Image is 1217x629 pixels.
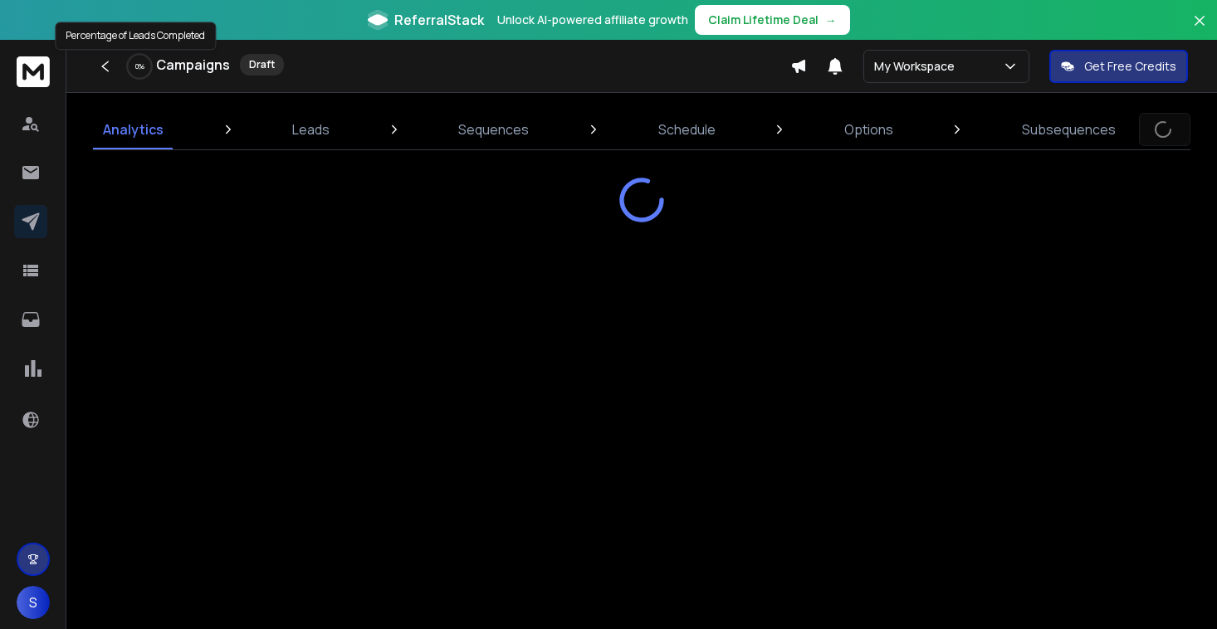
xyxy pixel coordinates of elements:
[394,10,484,30] span: ReferralStack
[648,110,726,149] a: Schedule
[240,54,284,76] div: Draft
[834,110,903,149] a: Options
[55,22,216,50] div: Percentage of Leads Completed
[448,110,539,149] a: Sequences
[695,5,850,35] button: Claim Lifetime Deal→
[93,110,174,149] a: Analytics
[658,119,716,139] p: Schedule
[497,12,688,28] p: Unlock AI-powered affiliate growth
[844,119,893,139] p: Options
[825,12,837,28] span: →
[1022,119,1116,139] p: Subsequences
[874,58,961,75] p: My Workspace
[458,119,529,139] p: Sequences
[1012,110,1126,149] a: Subsequences
[156,55,230,75] h1: Campaigns
[135,61,144,71] p: 0 %
[282,110,340,149] a: Leads
[1084,58,1176,75] p: Get Free Credits
[17,586,50,619] button: S
[292,119,330,139] p: Leads
[103,119,164,139] p: Analytics
[1049,50,1188,83] button: Get Free Credits
[1189,10,1210,50] button: Close banner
